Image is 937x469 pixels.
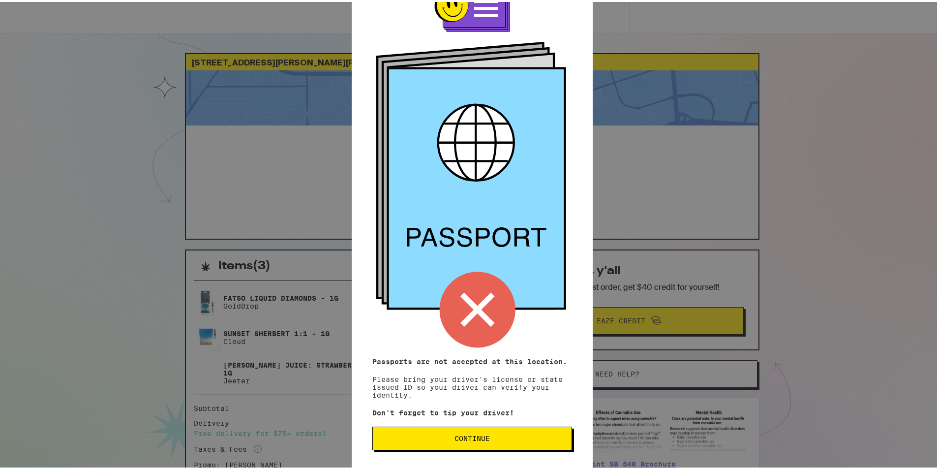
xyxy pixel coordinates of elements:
span: Continue [454,433,490,440]
p: Don't forget to tip your driver! [372,407,572,415]
p: Passports are not accepted at this location. [372,356,572,364]
p: Please bring your driver's license or state issued ID so your driver can verify your identity. [372,356,572,397]
span: Hi. Need any help? [6,7,71,15]
button: Continue [372,425,572,448]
